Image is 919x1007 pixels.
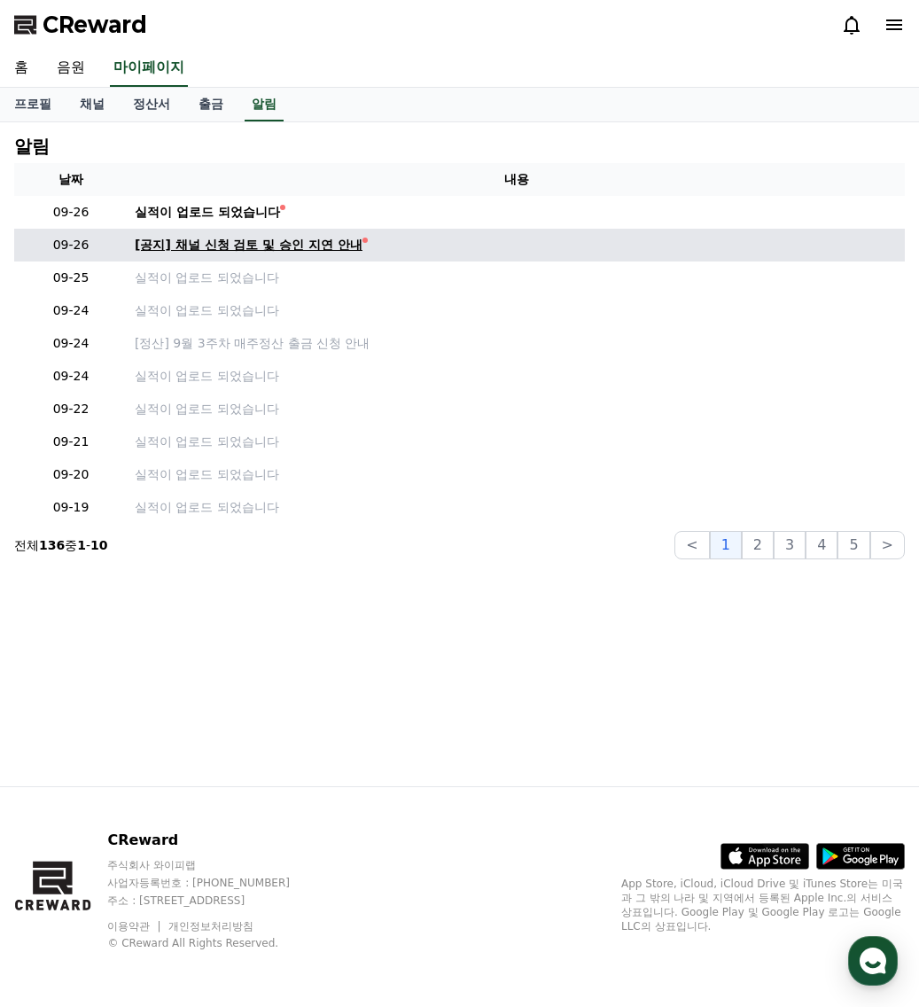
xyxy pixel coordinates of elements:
button: 3 [774,531,806,559]
a: CReward [14,11,147,39]
a: 대화 [117,562,229,606]
a: 실적이 업로드 되었습니다 [135,433,898,451]
span: CReward [43,11,147,39]
p: 09-25 [21,269,121,287]
p: App Store, iCloud, iCloud Drive 및 iTunes Store는 미국과 그 밖의 나라 및 지역에서 등록된 Apple Inc.의 서비스 상표입니다. Goo... [621,877,905,933]
div: 실적이 업로드 되었습니다 [135,203,280,222]
button: 1 [710,531,742,559]
a: 실적이 업로드 되었습니다 [135,269,898,287]
button: 5 [837,531,869,559]
button: < [674,531,709,559]
div: [공지] 채널 신청 검토 및 승인 지연 안내 [135,236,362,254]
strong: 10 [90,538,107,552]
p: 주식회사 와이피랩 [107,858,323,872]
a: 음원 [43,50,99,87]
span: 대화 [162,589,183,604]
a: 실적이 업로드 되었습니다 [135,301,898,320]
p: 주소 : [STREET_ADDRESS] [107,894,323,908]
a: 설정 [229,562,340,606]
p: 09-19 [21,498,121,517]
a: 개인정보처리방침 [168,920,253,933]
p: 전체 중 - [14,536,108,554]
a: 실적이 업로드 되었습니다 [135,465,898,484]
p: 09-20 [21,465,121,484]
p: 09-22 [21,400,121,418]
a: [정산] 9월 3주차 매주정산 출금 신청 안내 [135,334,898,353]
strong: 136 [39,538,65,552]
button: > [870,531,905,559]
a: 실적이 업로드 되었습니다 [135,367,898,386]
a: 출금 [184,88,238,121]
p: © CReward All Rights Reserved. [107,936,323,950]
h4: 알림 [14,137,50,156]
a: 마이페이지 [110,50,188,87]
p: 09-24 [21,301,121,320]
p: 사업자등록번호 : [PHONE_NUMBER] [107,876,323,890]
p: CReward [107,830,323,851]
p: 09-26 [21,203,121,222]
th: 내용 [128,163,905,196]
strong: 1 [77,538,86,552]
a: [공지] 채널 신청 검토 및 승인 지연 안내 [135,236,898,254]
a: 실적이 업로드 되었습니다 [135,203,898,222]
a: 홈 [5,562,117,606]
p: 09-21 [21,433,121,451]
th: 날짜 [14,163,128,196]
p: 09-24 [21,367,121,386]
p: 09-26 [21,236,121,254]
button: 2 [742,531,774,559]
a: 실적이 업로드 되었습니다 [135,498,898,517]
a: 채널 [66,88,119,121]
p: 09-24 [21,334,121,353]
span: 홈 [56,589,66,603]
a: 정산서 [119,88,184,121]
span: 설정 [274,589,295,603]
a: 실적이 업로드 되었습니다 [135,400,898,418]
a: 알림 [245,88,284,121]
button: 4 [806,531,837,559]
a: 이용약관 [107,920,163,933]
